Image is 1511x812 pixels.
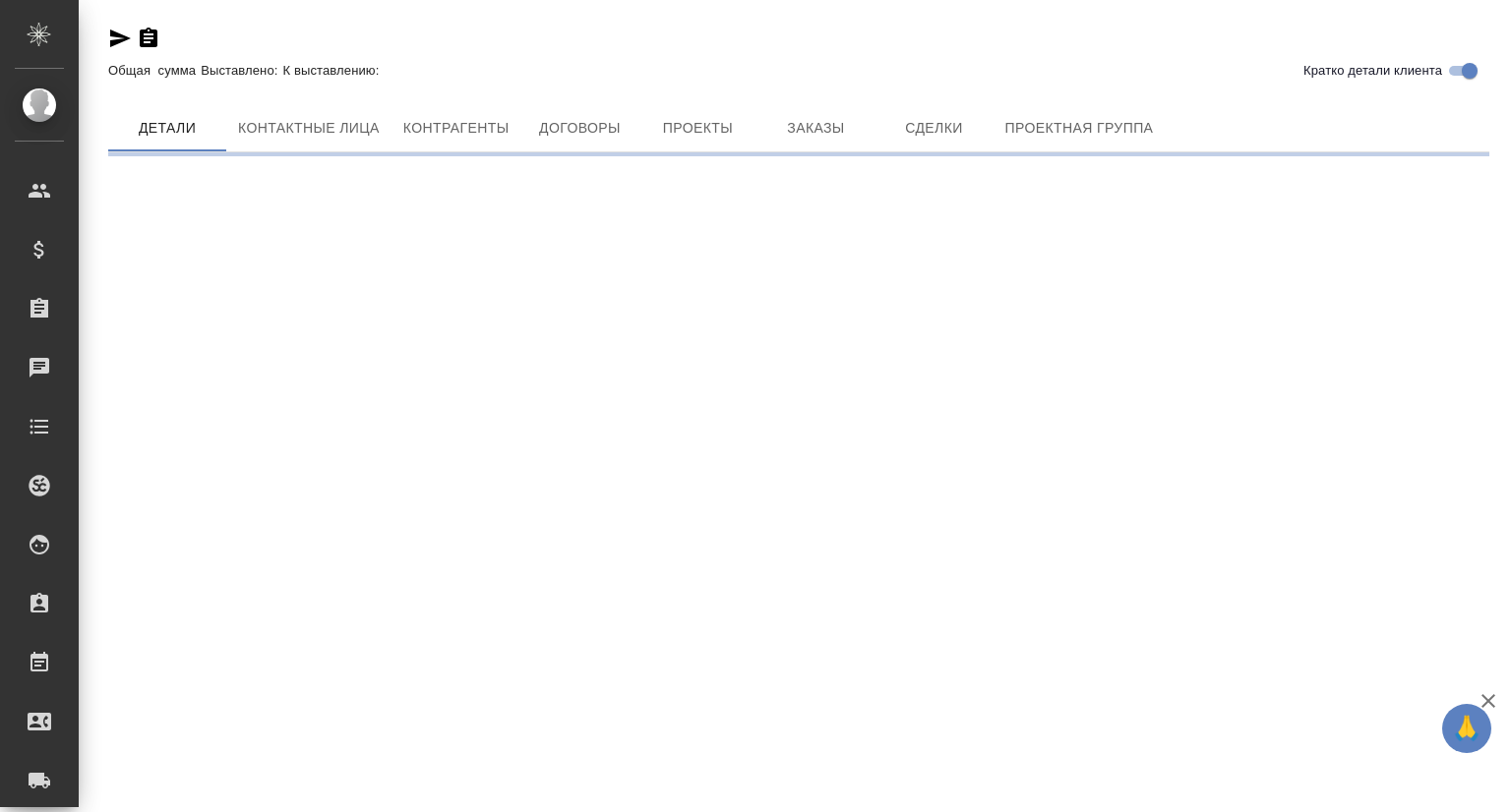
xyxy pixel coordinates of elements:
button: Скопировать ссылку для ЯМессенджера [108,27,132,50]
button: Скопировать ссылку [137,27,160,50]
span: Контрагенты [403,116,510,141]
span: Сделки [886,116,981,141]
span: Контактные лица [238,116,380,141]
span: 🙏 [1450,708,1483,749]
span: Договоры [532,116,627,141]
span: Кратко детали клиента [1303,61,1442,81]
span: Детали [120,116,214,141]
button: 🙏 [1442,704,1491,753]
span: Заказы [768,116,863,141]
p: Выставлено: [201,63,282,78]
span: Проекты [650,116,745,141]
span: Проектная группа [1004,116,1153,141]
p: К выставлению: [283,63,385,78]
p: Общая сумма [108,63,201,78]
